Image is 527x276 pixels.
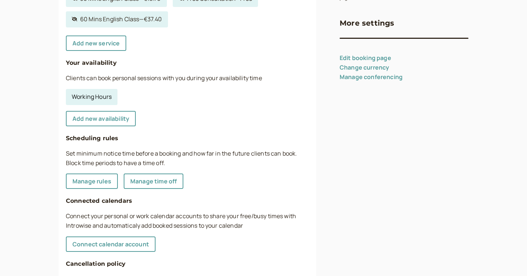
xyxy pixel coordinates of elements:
a: Working Hours [66,89,117,105]
a: Add new availability [66,111,136,126]
p: Connect your personal or work calendar accounts to share your free/busy times with Introwise and ... [66,212,309,231]
iframe: Chat Widget [490,241,527,276]
p: Clients can book personal sessions with you during your availability time [66,74,309,83]
a: Manage rules [66,174,118,189]
h4: Connected calendars [66,196,309,206]
a: 60 Mins English Class—€37.40 [66,11,168,27]
a: Manage time off [124,174,183,189]
h4: Cancellation policy [66,259,309,269]
a: Edit booking page [340,54,391,62]
h3: More settings [340,17,395,29]
a: Manage conferencing [340,73,403,81]
p: Set minimum notice time before a booking and how far in the future clients can book. Block time p... [66,149,309,168]
a: Change currency [340,63,389,71]
a: Add new service [66,36,126,51]
h4: Scheduling rules [66,134,309,143]
h4: Your availability [66,58,309,68]
a: Connect calendar account [66,236,156,252]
